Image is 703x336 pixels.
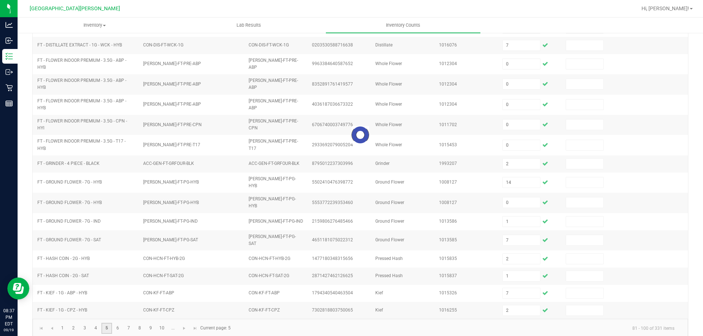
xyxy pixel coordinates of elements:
[5,84,13,91] inline-svg: Retail
[168,323,178,334] a: Page 11
[641,5,689,11] span: Hi, [PERSON_NAME]!
[79,323,90,334] a: Page 3
[38,325,44,331] span: Go to the first page
[49,325,55,331] span: Go to the previous page
[90,323,101,334] a: Page 4
[5,100,13,107] inline-svg: Reports
[30,5,120,12] span: [GEOGRAPHIC_DATA][PERSON_NAME]
[179,323,190,334] a: Go to the next page
[3,327,14,333] p: 09/19
[112,323,123,334] a: Page 6
[5,21,13,29] inline-svg: Analytics
[235,322,680,334] kendo-pager-info: 81 - 100 of 331 items
[157,323,167,334] a: Page 10
[172,18,326,33] a: Lab Results
[145,323,156,334] a: Page 9
[57,323,68,334] a: Page 1
[123,323,134,334] a: Page 7
[134,323,145,334] a: Page 8
[376,22,430,29] span: Inventory Counts
[3,307,14,327] p: 08:37 PM EDT
[18,22,171,29] span: Inventory
[36,323,47,334] a: Go to the first page
[5,68,13,76] inline-svg: Outbound
[190,323,200,334] a: Go to the last page
[181,325,187,331] span: Go to the next page
[7,278,29,299] iframe: Resource center
[326,18,480,33] a: Inventory Counts
[227,22,271,29] span: Lab Results
[192,325,198,331] span: Go to the last page
[101,323,112,334] a: Page 5
[18,18,172,33] a: Inventory
[68,323,79,334] a: Page 2
[47,323,57,334] a: Go to the previous page
[5,53,13,60] inline-svg: Inventory
[5,37,13,44] inline-svg: Inbound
